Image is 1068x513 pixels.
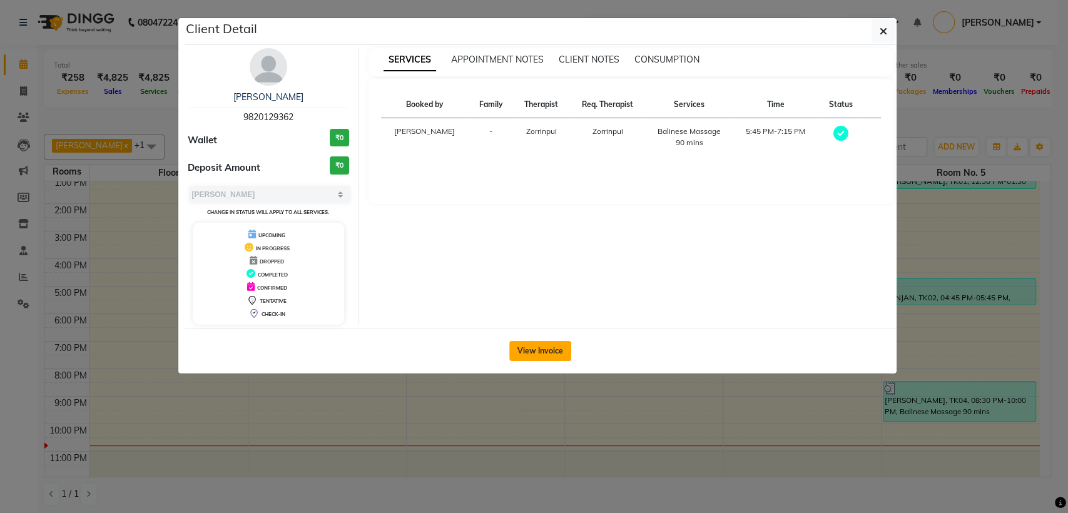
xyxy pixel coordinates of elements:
td: 5:45 PM-7:15 PM [733,118,818,156]
th: Time [733,91,818,118]
span: DROPPED [260,258,284,265]
th: Family [469,91,514,118]
h3: ₹0 [330,156,349,175]
small: Change in status will apply to all services. [207,209,329,215]
span: TENTATIVE [260,298,287,304]
td: - [469,118,514,156]
span: APPOINTMENT NOTES [451,54,544,65]
h5: Client Detail [186,19,257,38]
span: CLIENT NOTES [559,54,619,65]
span: SERVICES [384,49,436,71]
span: Wallet [188,133,217,148]
th: Req. Therapist [569,91,646,118]
span: Zorrinpui [526,126,557,136]
span: CONSUMPTION [634,54,699,65]
h3: ₹0 [330,129,349,147]
span: CONFIRMED [257,285,287,291]
th: Therapist [513,91,569,118]
button: View Invoice [509,341,571,361]
th: Services [646,91,732,118]
a: [PERSON_NAME] [233,91,303,103]
span: IN PROGRESS [256,245,290,251]
div: Balinese Massage 90 mins [653,126,725,148]
span: 9820129362 [243,111,293,123]
td: [PERSON_NAME] [381,118,469,156]
th: Status [818,91,863,118]
span: UPCOMING [258,232,285,238]
span: Deposit Amount [188,161,260,175]
th: Booked by [381,91,469,118]
span: Zorrinpui [592,126,623,136]
span: COMPLETED [258,272,288,278]
span: CHECK-IN [262,311,285,317]
img: avatar [250,48,287,86]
